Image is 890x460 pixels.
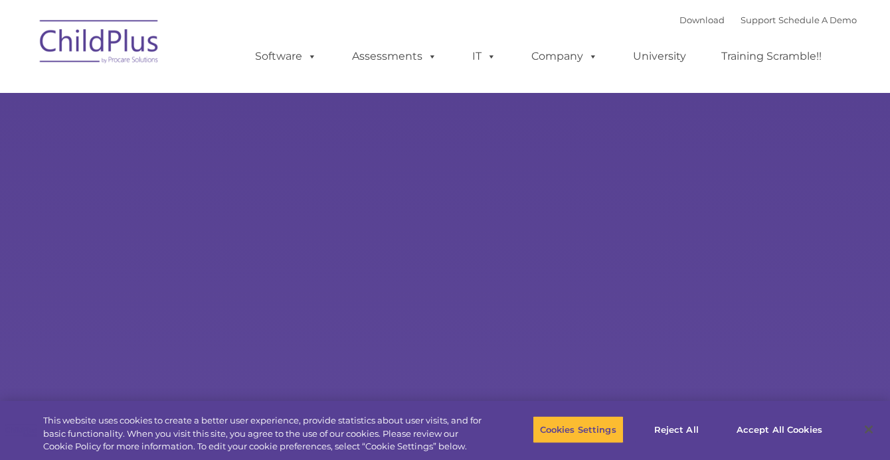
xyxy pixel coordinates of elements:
div: This website uses cookies to create a better user experience, provide statistics about user visit... [43,414,489,453]
a: Assessments [339,43,450,70]
a: IT [459,43,509,70]
a: Training Scramble!! [708,43,835,70]
a: University [620,43,699,70]
img: ChildPlus by Procare Solutions [33,11,166,77]
a: Download [679,15,725,25]
a: Company [518,43,611,70]
button: Cookies Settings [533,416,624,443]
button: Close [854,415,883,444]
font: | [679,15,857,25]
button: Reject All [635,416,718,443]
button: Accept All Cookies [729,416,830,443]
a: Software [242,43,330,70]
a: Support [741,15,776,25]
a: Schedule A Demo [778,15,857,25]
